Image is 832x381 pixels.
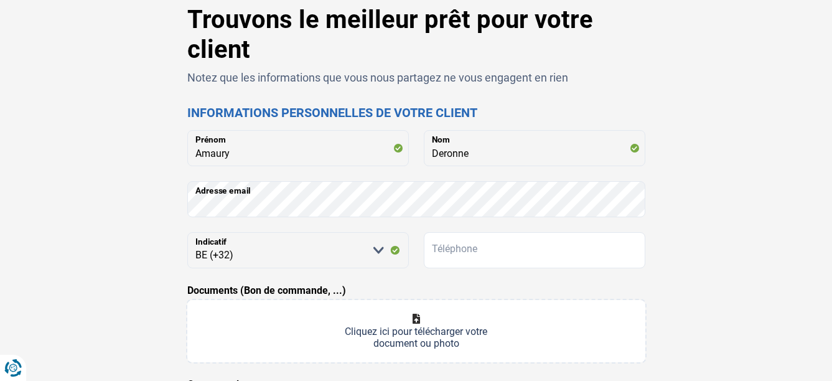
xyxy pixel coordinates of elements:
h2: Informations personnelles de votre client [187,105,645,120]
input: 401020304 [424,232,645,268]
h1: Trouvons le meilleur prêt pour votre client [187,5,645,65]
label: Documents (Bon de commande, ...) [187,283,346,298]
p: Notez que les informations que vous nous partagez ne vous engagent en rien [187,70,645,85]
select: Indicatif [187,232,409,268]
